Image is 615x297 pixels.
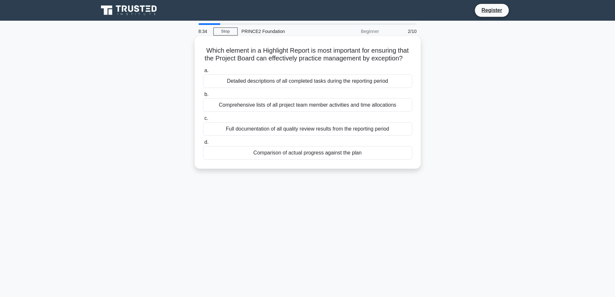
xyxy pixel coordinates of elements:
[202,47,413,63] h5: Which element in a Highlight Report is most important for ensuring that the Project Board can eff...
[204,115,208,121] span: c.
[195,25,213,38] div: 8:34
[383,25,421,38] div: 2/10
[477,6,506,14] a: Register
[203,122,412,136] div: Full documentation of all quality review results from the reporting period
[326,25,383,38] div: Beginner
[204,68,209,73] span: a.
[213,27,238,36] a: Stop
[238,25,326,38] div: PRINCE2 Foundation
[203,146,412,160] div: Comparison of actual progress against the plan
[203,74,412,88] div: Detailed descriptions of all completed tasks during the reporting period
[204,139,209,145] span: d.
[204,91,209,97] span: b.
[203,98,412,112] div: Comprehensive lists of all project team member activities and time allocations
